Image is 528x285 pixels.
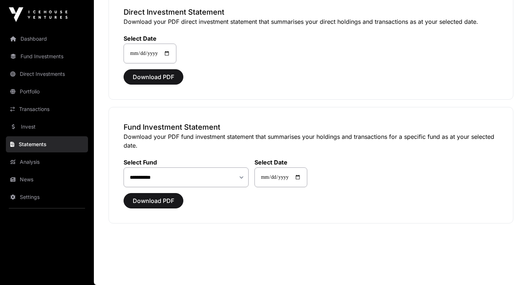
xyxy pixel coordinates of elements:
[124,7,498,17] h3: Direct Investment Statement
[6,171,88,188] a: News
[6,66,88,82] a: Direct Investments
[6,84,88,100] a: Portfolio
[254,159,307,166] label: Select Date
[6,101,88,117] a: Transactions
[6,119,88,135] a: Invest
[124,193,183,208] button: Download PDF
[124,200,183,208] a: Download PDF
[133,73,174,81] span: Download PDF
[491,250,528,285] iframe: Chat Widget
[124,77,183,84] a: Download PDF
[6,31,88,47] a: Dashboard
[124,17,498,26] p: Download your PDF direct investment statement that summarises your direct holdings and transactio...
[6,136,88,152] a: Statements
[6,154,88,170] a: Analysis
[124,35,176,42] label: Select Date
[6,48,88,64] a: Fund Investments
[6,189,88,205] a: Settings
[124,159,249,166] label: Select Fund
[9,7,67,22] img: Icehouse Ventures Logo
[124,122,498,132] h3: Fund Investment Statement
[133,196,174,205] span: Download PDF
[124,69,183,85] button: Download PDF
[124,132,498,150] p: Download your PDF fund investment statement that summarises your holdings and transactions for a ...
